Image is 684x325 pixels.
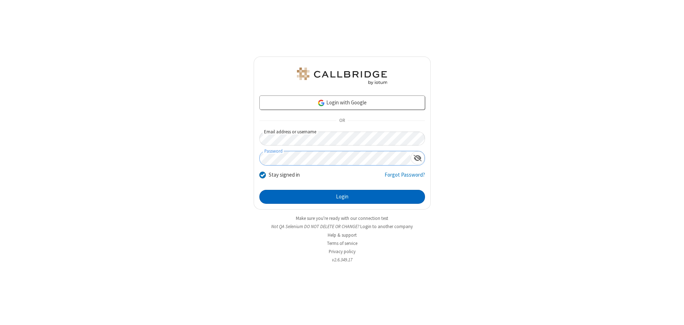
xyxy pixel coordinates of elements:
a: Forgot Password? [385,171,425,184]
img: google-icon.png [317,99,325,107]
button: Login to another company [360,223,413,230]
a: Help & support [328,232,357,238]
button: Login [259,190,425,204]
a: Terms of service [327,240,357,246]
a: Login with Google [259,95,425,110]
input: Password [260,151,411,165]
img: QA Selenium DO NOT DELETE OR CHANGE [295,68,389,85]
div: Show password [411,151,425,164]
input: Email address or username [259,132,425,146]
label: Stay signed in [269,171,300,179]
a: Make sure you're ready with our connection test [296,215,388,221]
li: Not QA Selenium DO NOT DELETE OR CHANGE? [254,223,431,230]
li: v2.6.349.17 [254,256,431,263]
a: Privacy policy [329,248,356,255]
span: OR [336,116,348,126]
